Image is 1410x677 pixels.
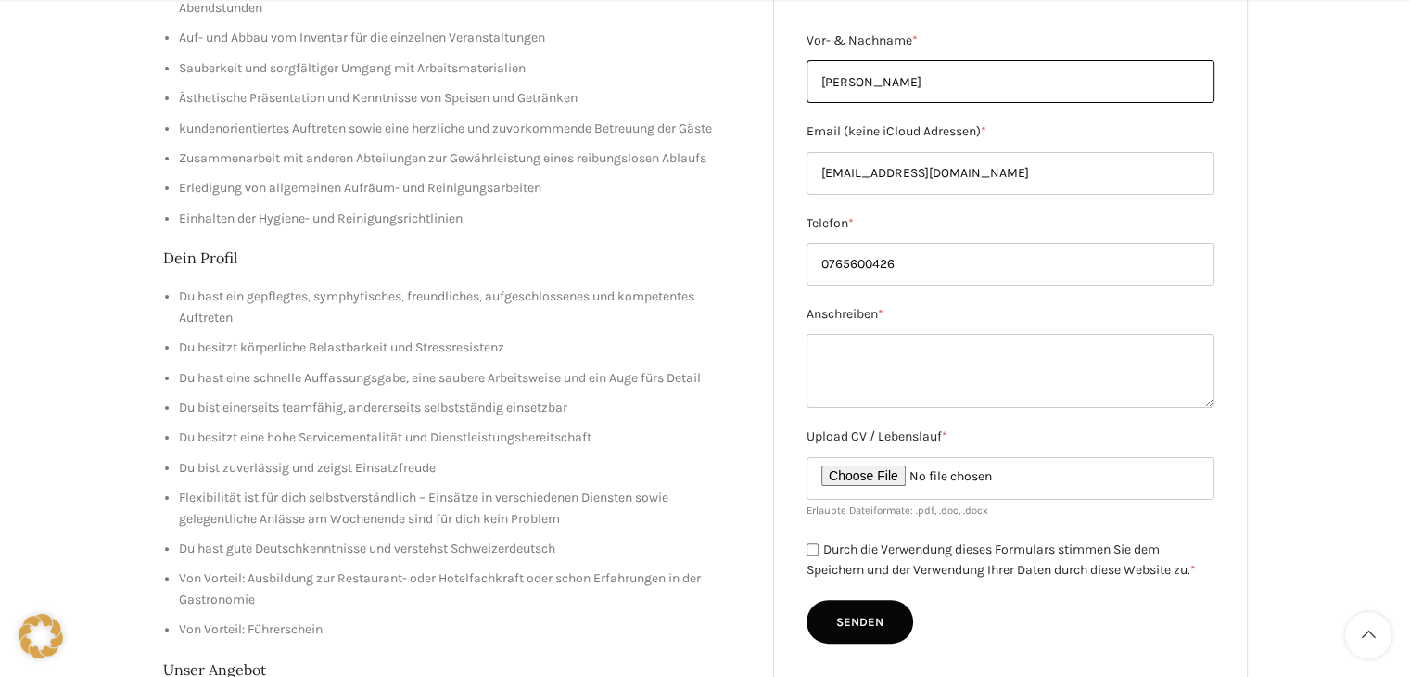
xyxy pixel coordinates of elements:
label: Anschreiben [807,304,1214,325]
li: Von Vorteil: Führerschein [179,620,746,640]
li: Du besitzt eine hohe Servicementalität und Dienstleistungsbereitschaft [179,428,746,448]
li: Du besitzt körperliche Belastbarkeit und Stressresistenz [179,338,746,358]
label: Vor- & Nachname [807,31,1214,51]
li: Sauberkeit und sorgfältiger Umgang mit Arbeitsmaterialien [179,58,746,79]
li: Du hast gute Deutschkenntnisse und verstehst Schweizerdeutsch [179,539,746,559]
li: Auf- und Abbau vom Inventar für die einzelnen Veranstaltungen [179,28,746,48]
li: Du bist einerseits teamfähig, andererseits selbstständig einsetzbar [179,398,746,418]
li: Du hast ein gepflegtes, symphytisches, freundliches, aufgeschlossenes und kompetentes Auftreten [179,287,746,328]
li: Erledigung von allgemeinen Aufräum- und Reinigungsarbeiten [179,178,746,198]
label: Telefon [807,213,1214,234]
li: Von Vorteil: Ausbildung zur Restaurant- oder Hotelfachkraft oder schon Erfahrungen in der Gastron... [179,568,746,610]
li: Du bist zuverlässig und zeigst Einsatzfreude [179,458,746,479]
label: Email (keine iCloud Adressen) [807,121,1214,142]
li: Zusammenarbeit mit anderen Abteilungen zur Gewährleistung eines reibungslosen Ablaufs [179,148,746,169]
li: Einhalten der Hygiene- und Reinigungsrichtlinien [179,209,746,229]
h2: Dein Profil [163,248,746,268]
li: Ästhetische Präsentation und Kenntnisse von Speisen und Getränken [179,88,746,109]
label: Durch die Verwendung dieses Formulars stimmen Sie dem Speichern und der Verwendung Ihrer Daten du... [807,542,1196,579]
small: Erlaubte Dateiformate: .pdf, .doc, .docx [807,505,988,517]
li: Du hast eine schnelle Auffassungsgabe, eine saubere Arbeitsweise und ein Auge fürs Detail [179,368,746,389]
li: kundenorientiertes Auftreten sowie eine herzliche und zuvorkommende Betreuung der Gäste [179,119,746,139]
a: Scroll to top button [1345,612,1391,658]
li: Flexibilität ist für dich selbstverständlich – Einsätze in verschiedenen Diensten sowie gelegentl... [179,488,746,530]
label: Upload CV / Lebenslauf [807,427,1214,447]
input: Senden [807,600,913,645]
